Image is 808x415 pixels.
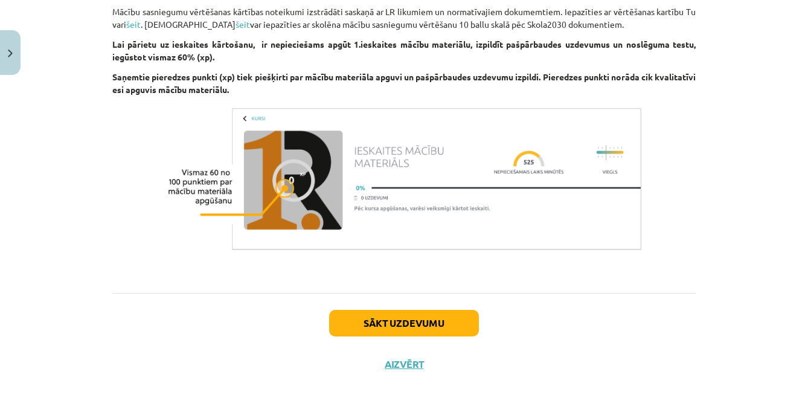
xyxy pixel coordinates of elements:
button: Sākt uzdevumu [329,310,479,336]
button: Aizvērt [381,358,427,370]
p: Mācību sasniegumu vērtēšanas kārtības noteikumi izstrādāti saskaņā ar LR likumiem un normatīvajie... [112,5,696,31]
img: icon-close-lesson-0947bae3869378f0d4975bcd49f059093ad1ed9edebbc8119c70593378902aed.svg [8,50,13,57]
a: šeit [126,19,141,30]
a: šeit [236,19,250,30]
strong: Lai pārietu uz ieskaites kārtošanu, ir nepieciešams apgūt 1.ieskaites mācību materiālu, izpildīt ... [112,39,696,62]
strong: Saņemtie pieredzes punkti (xp) tiek piešķirti par mācību materiāla apguvi un pašpārbaudes uzdevum... [112,71,696,95]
